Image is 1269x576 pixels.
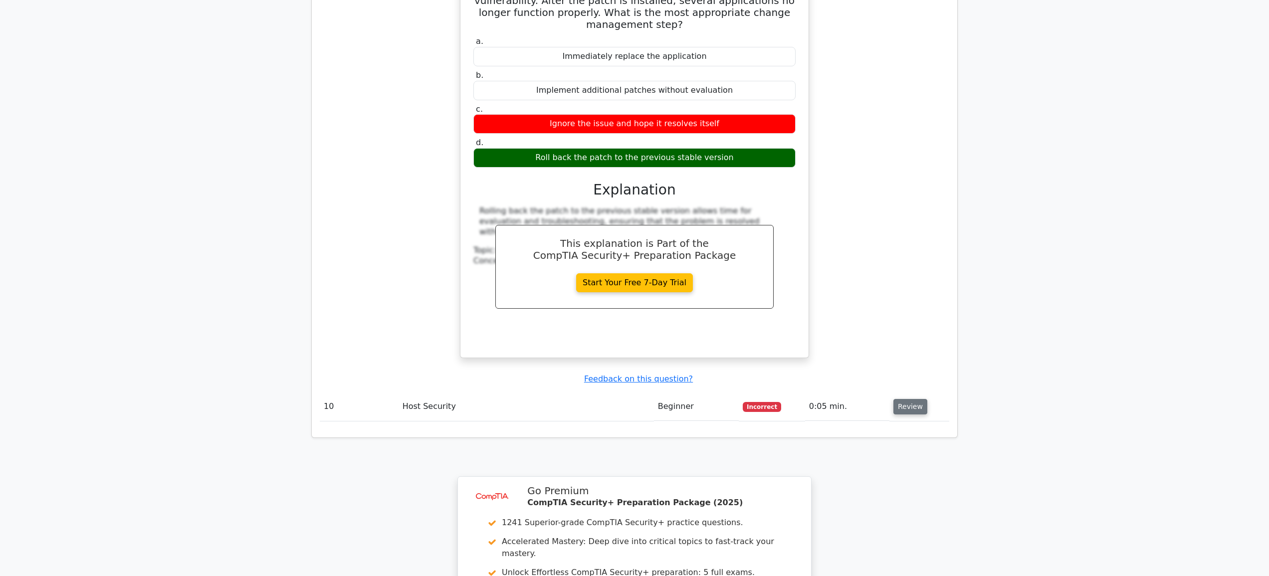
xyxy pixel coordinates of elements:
[584,374,693,384] a: Feedback on this question?
[473,114,796,134] div: Ignore the issue and hope it resolves itself
[476,70,483,80] span: b.
[473,245,796,256] div: Topic:
[473,47,796,66] div: Immediately replace the application
[476,36,483,46] span: a.
[479,182,790,198] h3: Explanation
[473,148,796,168] div: Roll back the patch to the previous stable version
[473,81,796,100] div: Implement additional patches without evaluation
[893,399,927,414] button: Review
[476,138,483,147] span: d.
[576,273,693,292] a: Start Your Free 7-Day Trial
[479,206,790,237] div: Rolling back the patch to the previous stable version allows time for evaluation and troubleshoot...
[399,392,654,421] td: Host Security
[654,392,739,421] td: Beginner
[473,256,796,266] div: Concept:
[320,392,399,421] td: 10
[805,392,889,421] td: 0:05 min.
[743,402,781,412] span: Incorrect
[476,104,483,114] span: c.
